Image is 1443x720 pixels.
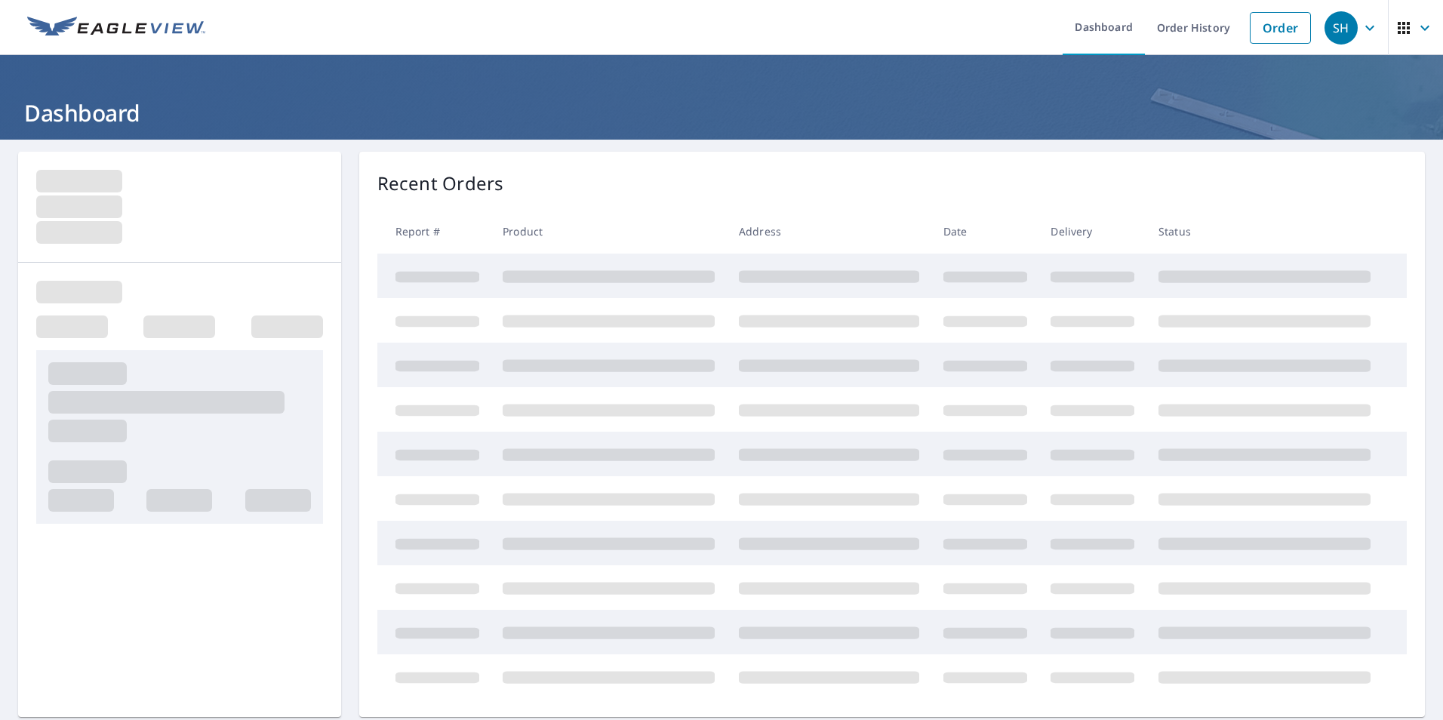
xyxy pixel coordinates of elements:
th: Product [491,209,727,254]
th: Report # [377,209,491,254]
a: Order [1250,12,1311,44]
p: Recent Orders [377,170,504,197]
h1: Dashboard [18,97,1425,128]
th: Delivery [1038,209,1146,254]
th: Address [727,209,931,254]
div: SH [1325,11,1358,45]
th: Status [1146,209,1383,254]
img: EV Logo [27,17,205,39]
th: Date [931,209,1039,254]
